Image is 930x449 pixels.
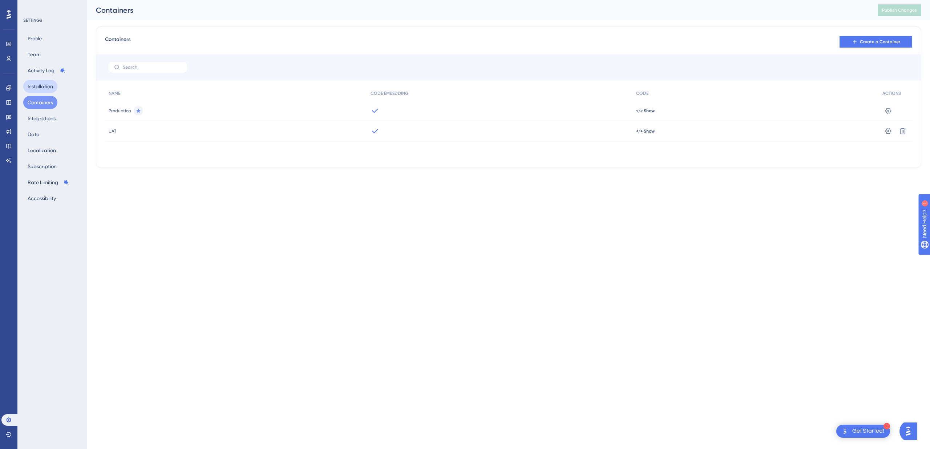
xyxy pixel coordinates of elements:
span: UAT [109,128,116,134]
button: </> Show [636,108,655,114]
button: Team [23,48,45,61]
button: </> Show [636,128,655,134]
span: Containers [105,35,130,48]
button: Activity Log [23,64,70,77]
span: CODE EMBEDDING [371,90,408,96]
iframe: UserGuiding AI Assistant Launcher [899,420,921,442]
button: Localization [23,144,60,157]
input: Search [123,65,182,70]
span: Production [109,108,131,114]
button: Profile [23,32,46,45]
button: Publish Changes [878,4,921,16]
button: Containers [23,96,57,109]
div: 1 [883,423,890,429]
span: Create a Container [860,39,900,45]
span: ACTIONS [882,90,901,96]
span: NAME [109,90,120,96]
button: Create a Container [840,36,912,48]
button: Installation [23,80,57,93]
span: Publish Changes [882,7,917,13]
button: Accessibility [23,192,60,205]
div: 1 [50,4,53,9]
img: launcher-image-alternative-text [841,427,849,436]
span: CODE [636,90,648,96]
button: Data [23,128,44,141]
div: Get Started! [852,427,884,435]
span: Need Help? [17,2,45,11]
button: Subscription [23,160,61,173]
button: Integrations [23,112,60,125]
div: Containers [96,5,860,15]
button: Rate Limiting [23,176,73,189]
div: SETTINGS [23,17,82,23]
div: Open Get Started! checklist, remaining modules: 1 [836,425,890,438]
